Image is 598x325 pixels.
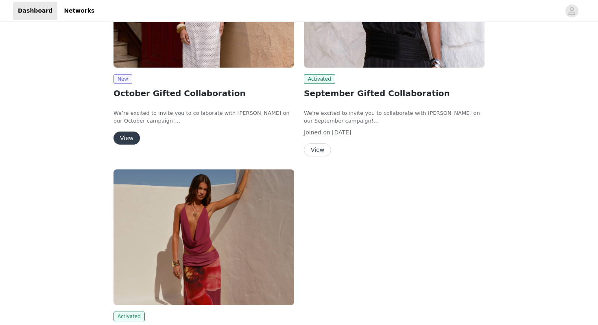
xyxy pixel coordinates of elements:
[304,147,331,153] a: View
[113,169,294,305] img: Peppermayo AUS
[113,87,294,99] h2: October Gifted Collaboration
[13,2,57,20] a: Dashboard
[304,74,335,84] span: Activated
[113,74,132,84] span: New
[113,135,140,141] a: View
[113,132,140,145] button: View
[113,312,145,321] span: Activated
[59,2,99,20] a: Networks
[568,4,576,18] div: avatar
[304,129,330,136] span: Joined on
[304,143,331,156] button: View
[304,109,485,125] p: We’re excited to invite you to collaborate with [PERSON_NAME] on our September campaign!
[113,109,294,125] p: We’re excited to invite you to collaborate with [PERSON_NAME] on our October campaign!
[304,87,485,99] h2: September Gifted Collaboration
[332,129,351,136] span: [DATE]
